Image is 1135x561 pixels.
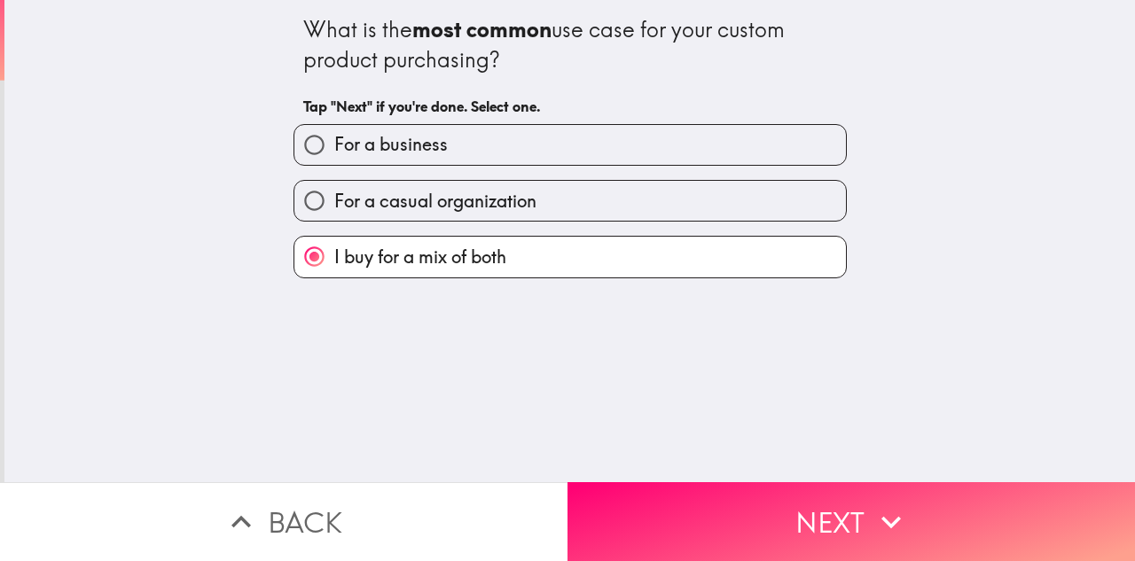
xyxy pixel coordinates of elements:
b: most common [412,16,552,43]
h6: Tap "Next" if you're done. Select one. [303,97,837,116]
span: For a business [334,132,448,157]
button: Next [567,482,1135,561]
button: I buy for a mix of both [294,237,846,277]
span: For a casual organization [334,189,536,214]
button: For a casual organization [294,181,846,221]
button: For a business [294,125,846,165]
span: I buy for a mix of both [334,245,506,269]
div: What is the use case for your custom product purchasing? [303,15,837,74]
